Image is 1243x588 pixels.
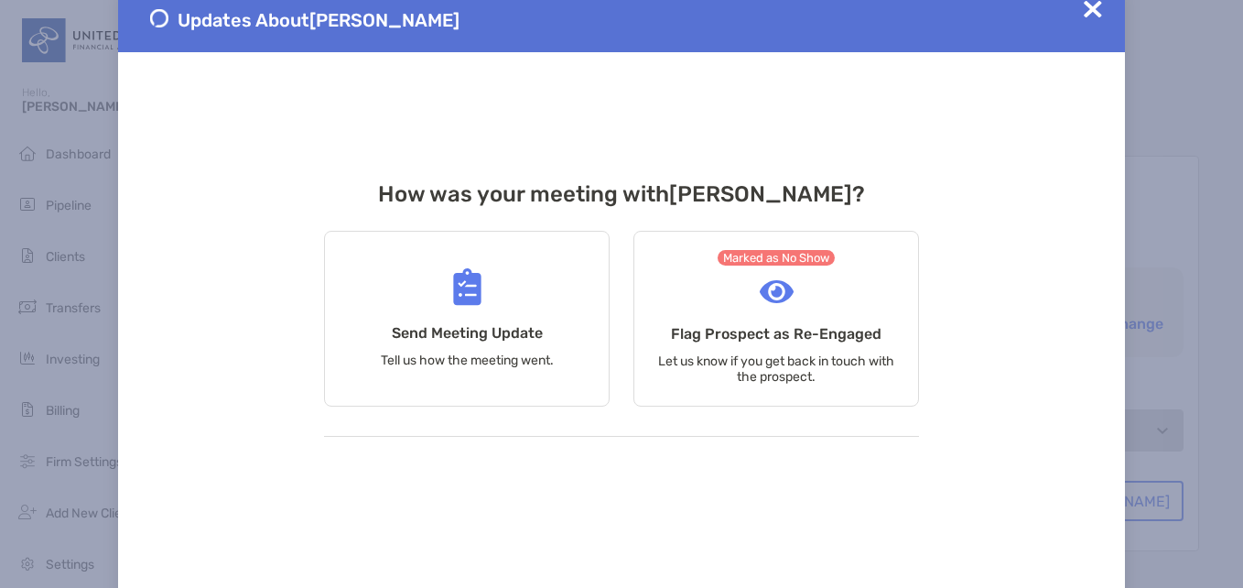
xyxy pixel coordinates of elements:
[718,250,836,266] span: Marked as No Show
[324,181,919,207] h3: How was your meeting with [PERSON_NAME] ?
[453,268,481,306] img: Send Meeting Update
[150,9,168,27] img: Send Meeting Update 1
[381,353,554,368] p: Tell us how the meeting went.
[178,9,459,31] span: Updates About [PERSON_NAME]
[760,280,794,303] img: Flag Prospect as Re-Engaged
[657,354,895,385] p: Let us know if you get back in touch with the prospect.
[671,325,881,343] h4: Flag Prospect as Re-Engaged
[392,324,543,342] h4: Send Meeting Update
